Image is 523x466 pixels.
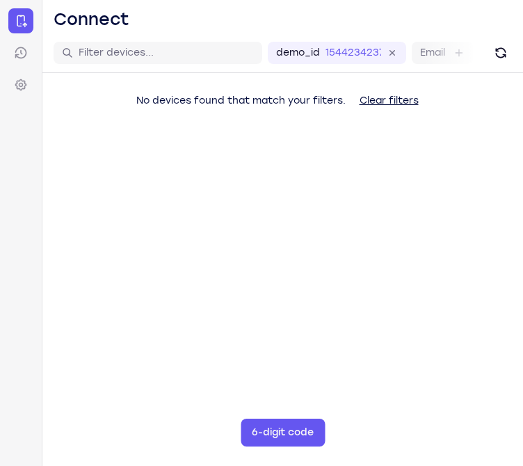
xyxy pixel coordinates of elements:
[8,8,33,33] a: Connect
[348,87,430,115] button: Clear filters
[79,46,254,60] input: Filter devices...
[54,8,129,31] h1: Connect
[276,46,320,60] label: demo_id
[241,419,325,447] button: 6-digit code
[8,40,33,65] a: Sessions
[420,46,445,60] label: Email
[136,95,346,106] span: No devices found that match your filters.
[490,42,512,64] button: Refresh
[8,72,33,97] a: Settings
